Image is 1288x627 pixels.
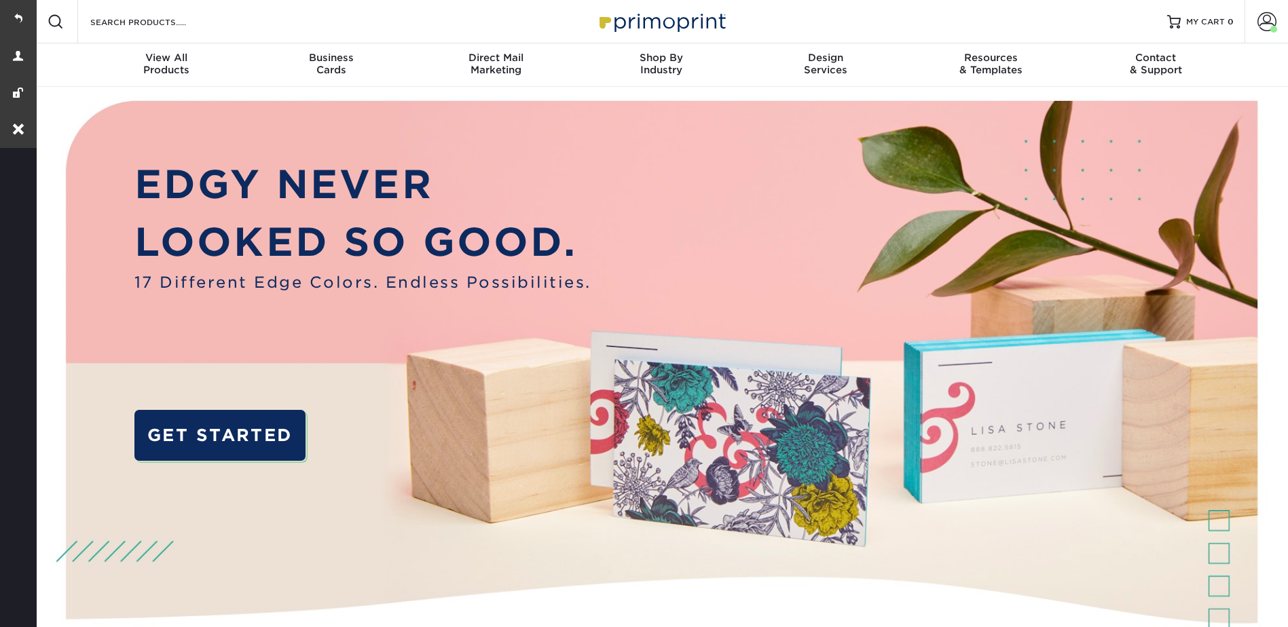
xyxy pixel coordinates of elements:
[84,52,249,64] span: View All
[578,52,743,64] span: Shop By
[84,43,249,87] a: View AllProducts
[743,43,908,87] a: DesignServices
[743,52,908,76] div: Services
[134,213,591,271] p: LOOKED SO GOOD.
[578,52,743,76] div: Industry
[908,43,1073,87] a: Resources& Templates
[1186,16,1225,28] span: MY CART
[743,52,908,64] span: Design
[908,52,1073,64] span: Resources
[249,43,413,87] a: BusinessCards
[249,52,413,64] span: Business
[134,271,591,294] span: 17 Different Edge Colors. Endless Possibilities.
[1073,43,1238,87] a: Contact& Support
[593,7,729,36] img: Primoprint
[413,52,578,64] span: Direct Mail
[249,52,413,76] div: Cards
[578,43,743,87] a: Shop ByIndustry
[84,52,249,76] div: Products
[89,14,221,30] input: SEARCH PRODUCTS.....
[413,43,578,87] a: Direct MailMarketing
[413,52,578,76] div: Marketing
[134,410,306,461] a: GET STARTED
[134,155,591,213] p: EDGY NEVER
[1228,17,1234,26] span: 0
[1073,52,1238,76] div: & Support
[908,52,1073,76] div: & Templates
[1073,52,1238,64] span: Contact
